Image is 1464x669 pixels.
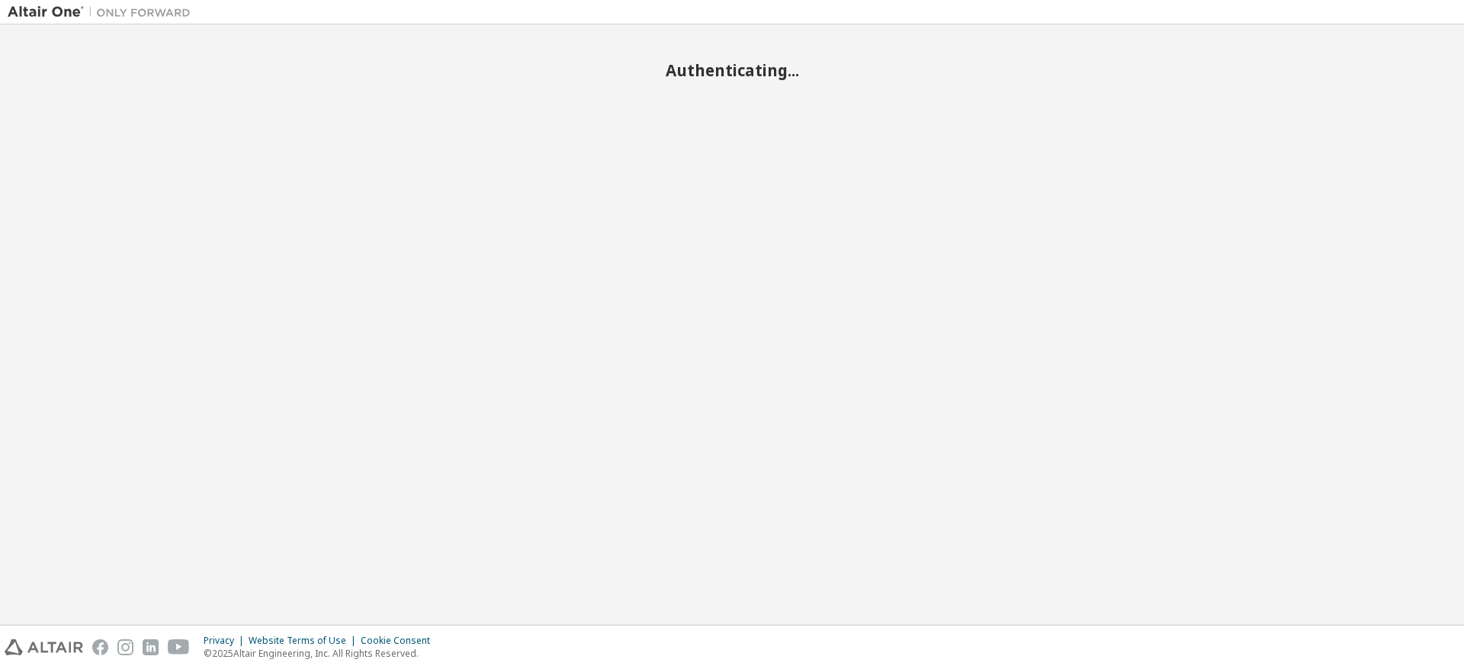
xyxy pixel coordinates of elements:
img: altair_logo.svg [5,639,83,655]
img: facebook.svg [92,639,108,655]
div: Website Terms of Use [249,635,361,647]
h2: Authenticating... [8,60,1456,80]
img: Altair One [8,5,198,20]
div: Cookie Consent [361,635,439,647]
div: Privacy [204,635,249,647]
img: instagram.svg [117,639,133,655]
img: youtube.svg [168,639,190,655]
img: linkedin.svg [143,639,159,655]
p: © 2025 Altair Engineering, Inc. All Rights Reserved. [204,647,439,660]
